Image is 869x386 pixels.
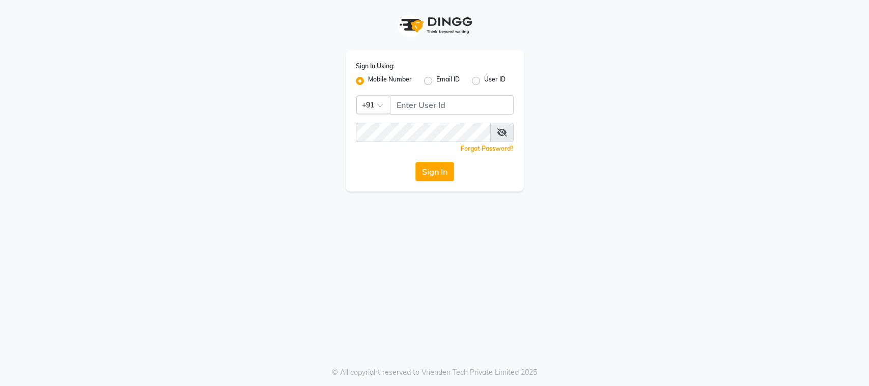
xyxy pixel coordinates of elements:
a: Forgot Password? [461,145,514,152]
input: Username [390,95,514,115]
button: Sign In [415,162,454,181]
label: Email ID [436,75,460,87]
input: Username [356,123,491,142]
label: Mobile Number [368,75,412,87]
label: User ID [484,75,506,87]
label: Sign In Using: [356,62,395,71]
img: logo1.svg [394,10,475,40]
